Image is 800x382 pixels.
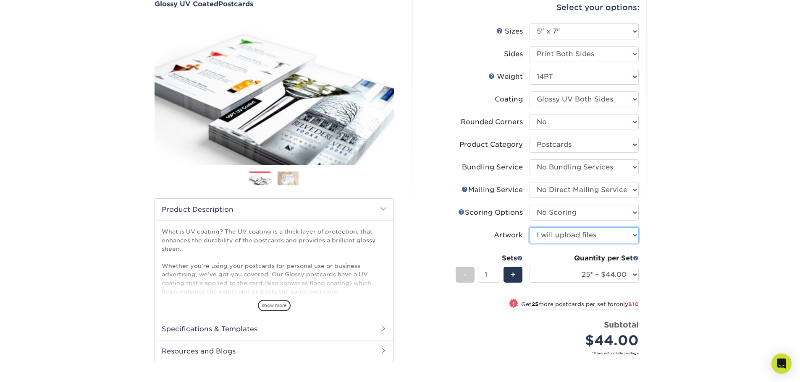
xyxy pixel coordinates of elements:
[463,268,467,281] span: -
[616,301,639,307] span: only
[530,253,639,263] div: Quantity per Set
[604,320,639,329] strong: Subtotal
[628,301,639,307] span: $10
[155,9,394,174] img: Glossy UV Coated 01
[258,300,291,311] span: show more
[456,253,523,263] div: Sets
[155,340,393,362] h2: Resources and Blogs
[249,172,270,187] img: Postcards 01
[532,301,538,307] strong: 25
[278,171,299,186] img: Postcards 02
[495,94,523,104] div: Coating
[459,140,523,150] div: Product Category
[155,318,393,340] h2: Specifications & Templates
[427,351,639,356] small: *Does not include postage
[462,185,523,195] div: Mailing Service
[461,117,523,127] div: Rounded Corners
[536,330,639,351] div: $44.00
[155,199,393,220] h2: Product Description
[521,301,639,309] small: Get more postcards per set for
[462,162,523,172] div: Bundling Service
[496,26,523,36] div: Sizes
[504,49,523,59] div: Sides
[512,299,514,308] span: !
[494,230,523,240] div: Artwork
[488,72,523,82] div: Weight
[771,353,792,374] div: Open Intercom Messenger
[162,227,387,356] p: What is UV coating? The UV coating is a thick layer of protection, that enhances the durability o...
[458,208,523,218] div: Scoring Options
[510,268,516,281] span: +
